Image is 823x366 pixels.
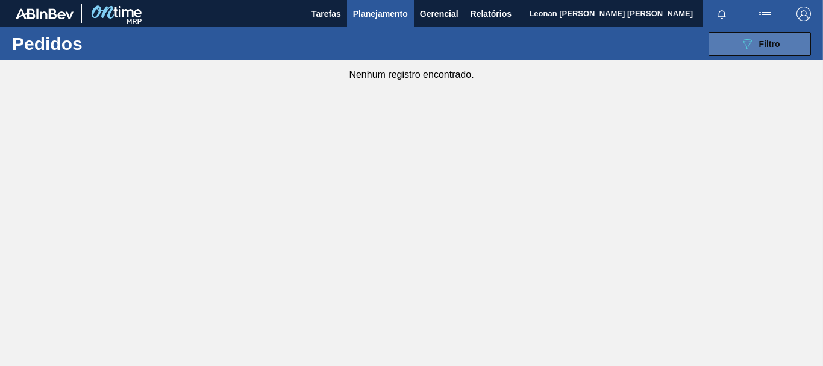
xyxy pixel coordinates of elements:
[796,7,811,21] img: Logout
[703,5,741,22] button: Notificações
[311,7,341,21] span: Tarefas
[759,39,780,49] span: Filtro
[709,32,811,56] button: Filtro
[12,37,181,51] h1: Pedidos
[758,7,772,21] img: userActions
[471,7,512,21] span: Relatórios
[420,7,458,21] span: Gerencial
[16,8,74,19] img: TNhmsLtSVTkK8tSr43FrP2fwEKptu5GPRR3wAAAABJRU5ErkJggg==
[353,7,408,21] span: Planejamento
